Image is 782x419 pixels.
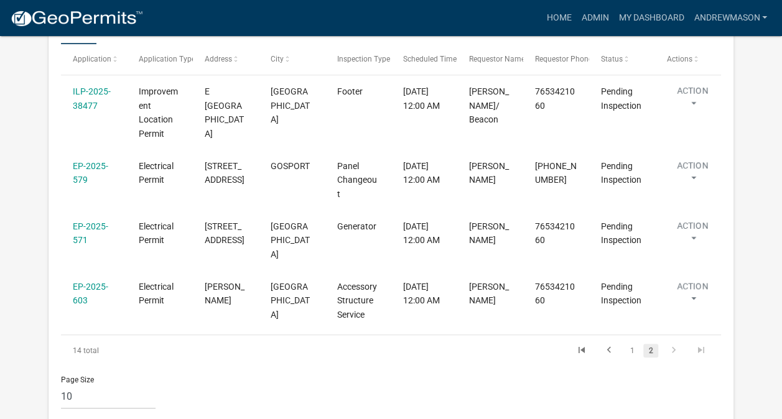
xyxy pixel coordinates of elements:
[337,221,376,231] span: Generator
[469,221,509,246] span: Tiffany Gonzalez
[193,44,259,74] datatable-header-cell: Address
[570,344,593,357] a: go to first page
[61,44,127,74] datatable-header-cell: Application
[597,344,621,357] a: go to previous page
[205,86,244,139] span: E ORCHARD RD
[613,6,689,30] a: My Dashboard
[139,161,174,185] span: Electrical Permit
[535,55,592,63] span: Requestor Phone
[271,221,310,260] span: MARTINSVILLE
[535,221,575,246] span: 7653421060
[337,55,389,63] span: Inspection Type
[601,282,641,306] span: Pending Inspection
[403,221,440,246] span: 09/24/2025, 12:00 AM
[662,344,686,357] a: go to next page
[73,282,108,306] a: EP-2025-603
[469,86,509,125] span: JOE W/ Beacon
[535,161,577,185] span: 812-320-0762
[271,55,284,63] span: City
[337,282,376,320] span: Accessory Structure Service
[205,55,232,63] span: Address
[205,161,244,185] span: 7611 W MINOR CT
[523,44,589,74] datatable-header-cell: Requestor Phone
[643,344,658,357] a: 2
[139,86,178,139] span: Improvement Location Permit
[403,86,440,111] span: 09/24/2025, 12:00 AM
[589,44,655,74] datatable-header-cell: Status
[271,86,310,125] span: MOORESVILLE
[601,161,641,185] span: Pending Inspection
[601,55,623,63] span: Status
[73,86,111,111] a: ILP-2025-38477
[337,86,362,96] span: Footer
[667,55,692,63] span: Actions
[403,55,457,63] span: Scheduled Time
[139,221,174,246] span: Electrical Permit
[259,44,325,74] datatable-header-cell: City
[541,6,576,30] a: Home
[469,161,509,185] span: Janette Bruner
[667,219,718,251] button: Action
[667,85,718,116] button: Action
[625,344,640,357] a: 1
[127,44,193,74] datatable-header-cell: Application Type
[457,44,523,74] datatable-header-cell: Requestor Name
[403,161,440,185] span: 09/24/2025, 12:00 AM
[73,55,111,63] span: Application
[641,340,660,361] li: page 2
[391,44,457,74] datatable-header-cell: Scheduled Time
[535,282,575,306] span: 7653421060
[61,335,191,366] div: 14 total
[73,161,108,185] a: EP-2025-579
[271,282,310,320] span: MARTINSVILLE
[139,282,174,306] span: Electrical Permit
[337,161,376,200] span: Panel Changeout
[689,6,772,30] a: AndrewMason
[601,221,641,246] span: Pending Inspection
[139,55,195,63] span: Application Type
[205,282,244,306] span: CRAMER RD
[689,344,713,357] a: go to last page
[271,161,310,171] span: GOSPORT
[576,6,613,30] a: Admin
[535,86,575,111] span: 7653421060
[325,44,391,74] datatable-header-cell: Inspection Type
[403,282,440,306] span: 09/24/2025, 12:00 AM
[73,221,108,246] a: EP-2025-571
[623,340,641,361] li: page 1
[469,282,509,306] span: William R. Reed
[205,221,244,246] span: 8131 COTTONWOOD DR
[601,86,641,111] span: Pending Inspection
[655,44,721,74] datatable-header-cell: Actions
[469,55,525,63] span: Requestor Name
[667,159,718,190] button: Action
[667,280,718,311] button: Action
